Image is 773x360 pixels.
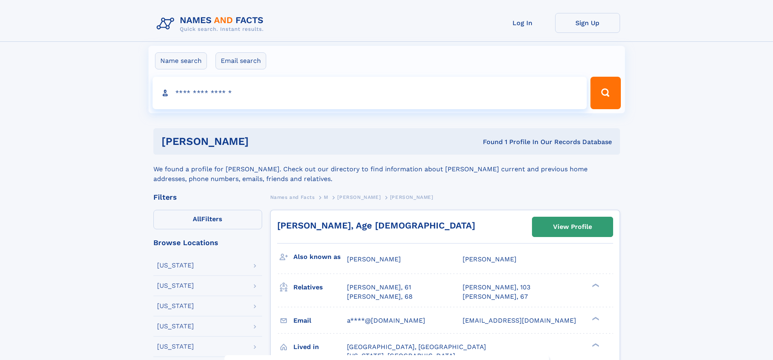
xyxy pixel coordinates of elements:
[293,250,347,264] h3: Also known as
[157,343,194,350] div: [US_STATE]
[215,52,266,69] label: Email search
[153,155,620,184] div: We found a profile for [PERSON_NAME]. Check out our directory to find information about [PERSON_N...
[553,218,592,236] div: View Profile
[293,340,347,354] h3: Lived in
[366,138,612,147] div: Found 1 Profile In Our Records Database
[463,255,517,263] span: [PERSON_NAME]
[157,323,194,330] div: [US_STATE]
[590,316,600,321] div: ❯
[324,192,328,202] a: M
[347,283,411,292] a: [PERSON_NAME], 61
[555,13,620,33] a: Sign Up
[590,342,600,347] div: ❯
[153,239,262,246] div: Browse Locations
[590,283,600,288] div: ❯
[347,352,455,360] span: [US_STATE], [GEOGRAPHIC_DATA]
[161,136,366,147] h1: [PERSON_NAME]
[157,262,194,269] div: [US_STATE]
[157,303,194,309] div: [US_STATE]
[337,192,381,202] a: [PERSON_NAME]
[293,280,347,294] h3: Relatives
[463,283,530,292] a: [PERSON_NAME], 103
[590,77,620,109] button: Search Button
[193,215,201,223] span: All
[390,194,433,200] span: [PERSON_NAME]
[277,220,475,231] a: [PERSON_NAME], Age [DEMOGRAPHIC_DATA]
[153,194,262,201] div: Filters
[153,210,262,229] label: Filters
[157,282,194,289] div: [US_STATE]
[490,13,555,33] a: Log In
[153,13,270,35] img: Logo Names and Facts
[347,343,486,351] span: [GEOGRAPHIC_DATA], [GEOGRAPHIC_DATA]
[337,194,381,200] span: [PERSON_NAME]
[155,52,207,69] label: Name search
[463,292,528,301] a: [PERSON_NAME], 67
[347,255,401,263] span: [PERSON_NAME]
[463,317,576,324] span: [EMAIL_ADDRESS][DOMAIN_NAME]
[532,217,613,237] a: View Profile
[153,77,587,109] input: search input
[347,292,413,301] a: [PERSON_NAME], 68
[293,314,347,328] h3: Email
[324,194,328,200] span: M
[270,192,315,202] a: Names and Facts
